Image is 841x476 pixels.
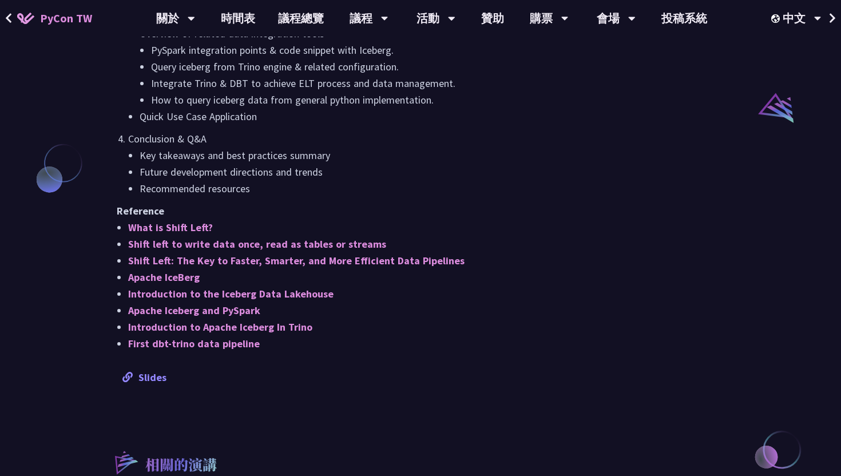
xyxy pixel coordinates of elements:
img: Home icon of PyCon TW 2025 [17,13,34,24]
li: Recommended resources [140,180,724,197]
li: Integrate Trino & DBT to achieve ELT process and data management. [151,75,724,92]
li: Quick Use Case Application [140,108,724,125]
li: Query iceberg from Trino engine & related configuration. [151,58,724,75]
li: How to query iceberg data from general python implementation. [151,92,724,108]
a: Shift left to write data once, read as tables or streams [128,237,386,251]
a: PyCon TW [6,4,104,33]
li: Key takeaways and best practices summary [140,147,724,164]
li: Overview of related data integration tools [140,25,724,108]
a: Slides [122,371,166,384]
img: Locale Icon [771,14,783,23]
a: First dbt-trino data pipeline [128,337,260,350]
span: PyCon TW [40,10,92,27]
a: Introduction to the Iceberg Data Lakehouse [128,287,334,300]
p: Conclusion & Q&A [128,130,724,147]
a: Introduction to Apache Iceberg In Trino [128,320,312,334]
a: Apache IceBerg [128,271,200,284]
a: Apache Iceberg and PySpark [128,304,260,317]
strong: Reference [117,204,164,217]
a: What is Shift Left? [128,221,213,234]
li: PySpark integration points & code snippet with Iceberg. [151,42,724,58]
li: Future development directions and trends [140,164,724,180]
a: Shift Left: The Key to Faster, Smarter, and More Efficient Data Pipelines [128,254,465,267]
